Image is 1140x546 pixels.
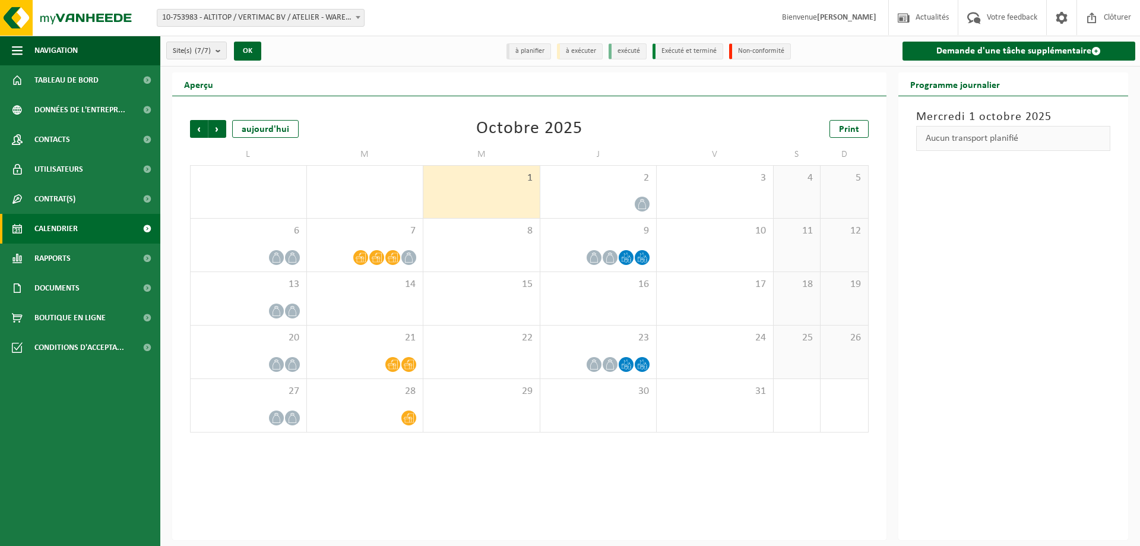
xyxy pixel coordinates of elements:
td: M [307,144,424,165]
button: Site(s)(7/7) [166,42,227,59]
span: 20 [197,332,300,345]
span: Documents [34,273,80,303]
span: 11 [780,225,815,238]
strong: [PERSON_NAME] [817,13,876,22]
span: 31 [663,385,767,398]
a: Print [829,120,869,138]
span: 2 [546,172,651,185]
li: exécuté [609,43,647,59]
span: 23 [546,332,651,345]
span: Conditions d'accepta... [34,333,124,362]
div: aujourd'hui [232,120,299,138]
span: 1 [429,172,534,185]
h3: Mercredi 1 octobre 2025 [916,108,1111,126]
span: Contacts [34,125,70,154]
span: Tableau de bord [34,65,99,95]
span: 8 [429,225,534,238]
span: 28 [313,385,417,398]
span: 5 [826,172,862,185]
span: 18 [780,278,815,291]
span: 22 [429,332,534,345]
span: 24 [663,332,767,345]
button: OK [234,42,261,61]
span: 19 [826,278,862,291]
span: 10 [663,225,767,238]
span: Navigation [34,36,78,65]
span: 21 [313,332,417,345]
span: 15 [429,278,534,291]
td: S [774,144,821,165]
span: 16 [546,278,651,291]
span: 25 [780,332,815,345]
h2: Aperçu [172,72,225,96]
h2: Programme journalier [898,72,1012,96]
li: Non-conformité [729,43,791,59]
li: à planifier [506,43,551,59]
span: 26 [826,332,862,345]
span: 4 [780,172,815,185]
span: Print [839,125,859,134]
span: Boutique en ligne [34,303,106,333]
span: Précédent [190,120,208,138]
span: 17 [663,278,767,291]
td: D [821,144,868,165]
span: 7 [313,225,417,238]
span: 6 [197,225,300,238]
span: Calendrier [34,214,78,244]
span: Suivant [208,120,226,138]
a: Demande d'une tâche supplémentaire [902,42,1136,61]
span: 3 [663,172,767,185]
span: Site(s) [173,42,211,60]
span: 13 [197,278,300,291]
span: Utilisateurs [34,154,83,184]
div: Aucun transport planifié [916,126,1111,151]
span: 12 [826,225,862,238]
span: Données de l'entrepr... [34,95,125,125]
div: Octobre 2025 [476,120,582,138]
td: V [657,144,774,165]
li: Exécuté et terminé [653,43,723,59]
span: 10-753983 - ALTITOP / VERTIMAC BV / ATELIER - WAREGEM [157,10,364,26]
span: 9 [546,225,651,238]
span: Rapports [34,244,71,273]
span: 27 [197,385,300,398]
td: L [190,144,307,165]
count: (7/7) [195,47,211,55]
td: J [540,144,657,165]
span: 30 [546,385,651,398]
span: 14 [313,278,417,291]
span: 10-753983 - ALTITOP / VERTIMAC BV / ATELIER - WAREGEM [157,9,365,27]
td: M [423,144,540,165]
span: 29 [429,385,534,398]
span: Contrat(s) [34,184,75,214]
li: à exécuter [557,43,603,59]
